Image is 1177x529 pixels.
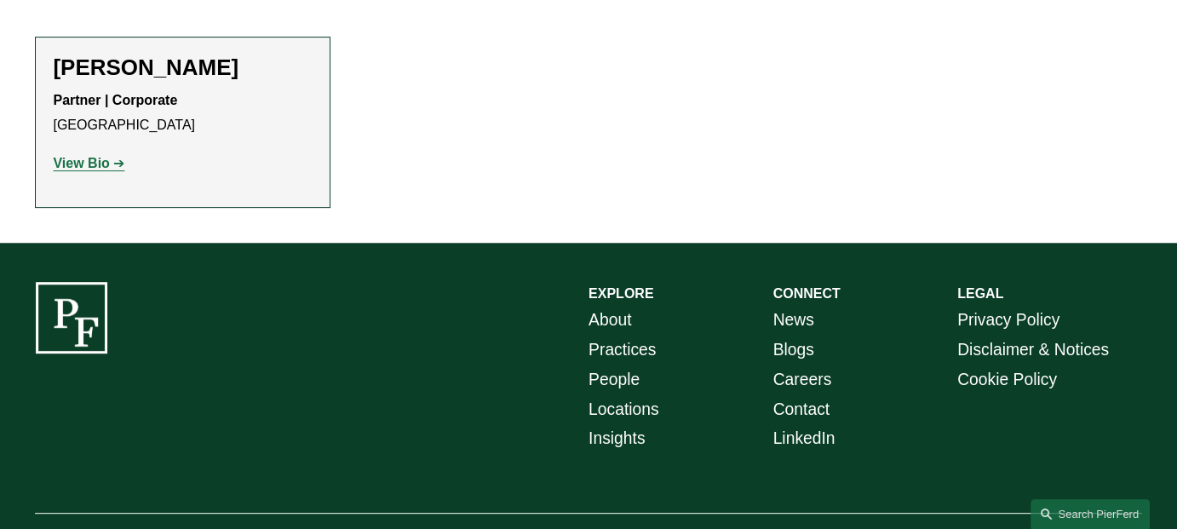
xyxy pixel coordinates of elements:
strong: LEGAL [957,286,1003,301]
a: LinkedIn [773,424,835,454]
a: View Bio [53,156,124,170]
a: Careers [773,365,832,395]
strong: Partner | Corporate [53,93,177,107]
a: Insights [588,424,646,454]
a: Blogs [773,336,814,365]
a: Contact [773,395,830,425]
strong: View Bio [53,156,109,170]
a: About [588,306,631,336]
p: [GEOGRAPHIC_DATA] [53,89,312,138]
a: Privacy Policy [957,306,1059,336]
a: Search this site [1031,499,1150,529]
a: Cookie Policy [957,365,1057,395]
a: Disclaimer & Notices [957,336,1109,365]
a: Locations [588,395,659,425]
a: Practices [588,336,656,365]
strong: EXPLORE [588,286,653,301]
h2: [PERSON_NAME] [53,55,312,81]
a: People [588,365,640,395]
strong: CONNECT [773,286,841,301]
a: News [773,306,814,336]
